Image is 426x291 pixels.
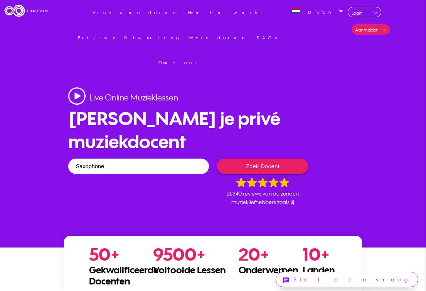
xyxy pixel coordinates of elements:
span: 10+ [303,244,330,264]
a: Word docent [185,25,253,50]
span: Login [352,10,362,16]
span: Gekwalificeerde Docenten [89,264,158,287]
span: Voltooide Lessen [153,264,226,276]
span: Aanmelden [355,27,379,33]
h2: Live Online Muzieklessen [89,92,178,102]
i: chat [282,276,290,285]
h1: [PERSON_NAME] je privé muziekdocent [68,107,358,153]
img: star.svg [258,178,268,187]
a: Vind een docent [89,0,184,25]
center: 21,340 reviews van duizenden muziekliefhebbers zoals jij [217,189,308,206]
img: star.svg [269,178,278,187]
img: downarrow.svg [373,12,377,14]
img: star.svg [247,178,257,187]
a: Aanmelden [352,24,390,35]
span: 20+ [239,244,269,264]
button: Zoek Docent [217,159,308,174]
span: Landen [303,264,335,276]
span: 50+ [89,244,120,264]
span: 9500+ [153,244,205,264]
a: Hoe het werkt [185,0,266,25]
img: star.svg [236,178,246,187]
td: Stel een vraag [293,272,412,286]
span: Onderwerpen [239,264,298,276]
a: chatStel een vraag [276,272,418,287]
img: 3cda-a57b-4017-b3ed-e8ddb3436970nl.jpg [292,8,301,14]
img: star.svg [280,178,289,187]
img: play.svg [68,87,86,105]
a: Prijzen & betaling [74,25,184,50]
input: Typ naam onderwerp [68,159,209,174]
a: Over ons [155,50,200,75]
span: Dutch [308,10,336,15]
a: FAQs [254,25,280,50]
img: downarrow.svg [382,29,387,31]
a: Login [348,7,381,17]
